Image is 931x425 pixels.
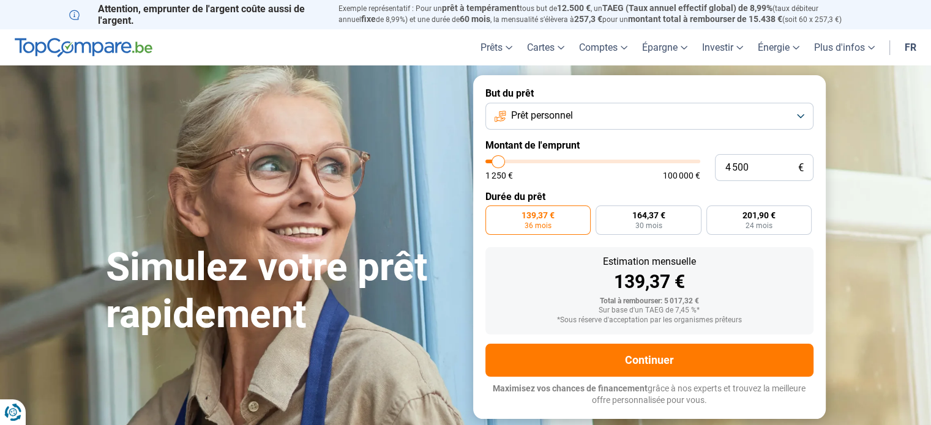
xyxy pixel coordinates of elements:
span: 257,3 € [574,14,602,24]
p: Exemple représentatif : Pour un tous but de , un (taux débiteur annuel de 8,99%) et une durée de ... [338,3,862,25]
div: Estimation mensuelle [495,257,804,267]
a: Épargne [635,29,695,65]
span: montant total à rembourser de 15.438 € [628,14,782,24]
span: 60 mois [460,14,490,24]
span: TAEG (Taux annuel effectif global) de 8,99% [602,3,772,13]
span: fixe [361,14,376,24]
span: Prêt personnel [511,109,573,122]
a: fr [897,29,924,65]
a: Comptes [572,29,635,65]
a: Prêts [473,29,520,65]
button: Continuer [485,344,813,377]
span: 24 mois [746,222,772,229]
div: 139,37 € [495,273,804,291]
button: Prêt personnel [485,103,813,130]
a: Cartes [520,29,572,65]
span: 12.500 € [557,3,591,13]
span: prêt à tempérament [442,3,520,13]
a: Plus d'infos [807,29,882,65]
span: 100 000 € [663,171,700,180]
div: *Sous réserve d'acceptation par les organismes prêteurs [495,316,804,325]
a: Investir [695,29,750,65]
p: grâce à nos experts et trouvez la meilleure offre personnalisée pour vous. [485,383,813,407]
span: 1 250 € [485,171,513,180]
span: Maximisez vos chances de financement [493,383,648,393]
span: 36 mois [525,222,551,229]
span: 164,37 € [632,211,665,220]
span: € [798,163,804,173]
span: 30 mois [635,222,662,229]
div: Sur base d'un TAEG de 7,45 %* [495,306,804,315]
label: Montant de l'emprunt [485,139,813,151]
h1: Simulez votre prêt rapidement [106,244,458,338]
a: Énergie [750,29,807,65]
label: But du prêt [485,87,813,99]
div: Total à rembourser: 5 017,32 € [495,297,804,306]
span: 201,90 € [742,211,776,220]
label: Durée du prêt [485,191,813,202]
p: Attention, emprunter de l'argent coûte aussi de l'argent. [69,3,324,26]
img: TopCompare [15,38,152,57]
span: 139,37 € [522,211,555,220]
